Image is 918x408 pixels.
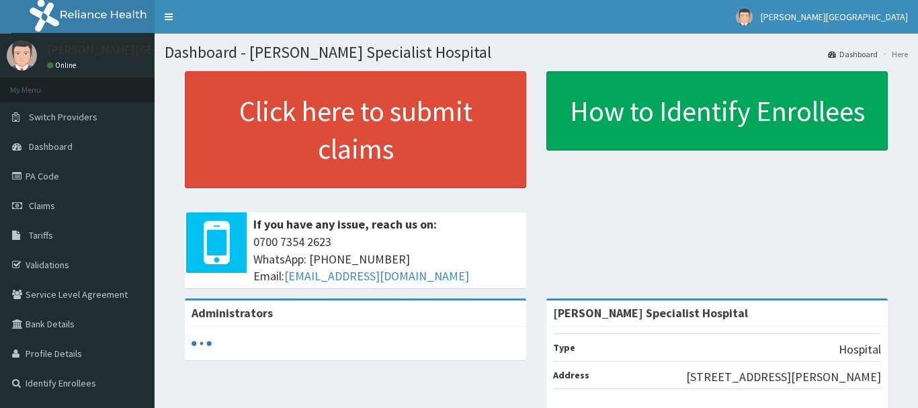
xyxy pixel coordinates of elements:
span: Dashboard [29,140,73,153]
span: Claims [29,200,55,212]
b: Type [553,341,575,354]
b: Address [553,369,589,381]
strong: [PERSON_NAME] Specialist Hospital [553,305,748,321]
img: User Image [736,9,753,26]
span: [PERSON_NAME][GEOGRAPHIC_DATA] [761,11,908,23]
a: Dashboard [828,48,878,60]
h1: Dashboard - [PERSON_NAME] Specialist Hospital [165,44,908,61]
li: Here [879,48,908,60]
p: [STREET_ADDRESS][PERSON_NAME] [686,368,881,386]
b: Administrators [192,305,273,321]
p: Hospital [839,341,881,358]
a: Click here to submit claims [185,71,526,188]
svg: audio-loading [192,333,212,354]
span: Switch Providers [29,111,97,123]
b: If you have any issue, reach us on: [253,216,437,232]
span: 0700 7354 2623 WhatsApp: [PHONE_NUMBER] Email: [253,233,519,285]
span: Tariffs [29,229,53,241]
a: How to Identify Enrollees [546,71,888,151]
a: Online [47,60,79,70]
img: User Image [7,40,37,71]
p: [PERSON_NAME][GEOGRAPHIC_DATA] [47,44,246,56]
a: [EMAIL_ADDRESS][DOMAIN_NAME] [284,268,469,284]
